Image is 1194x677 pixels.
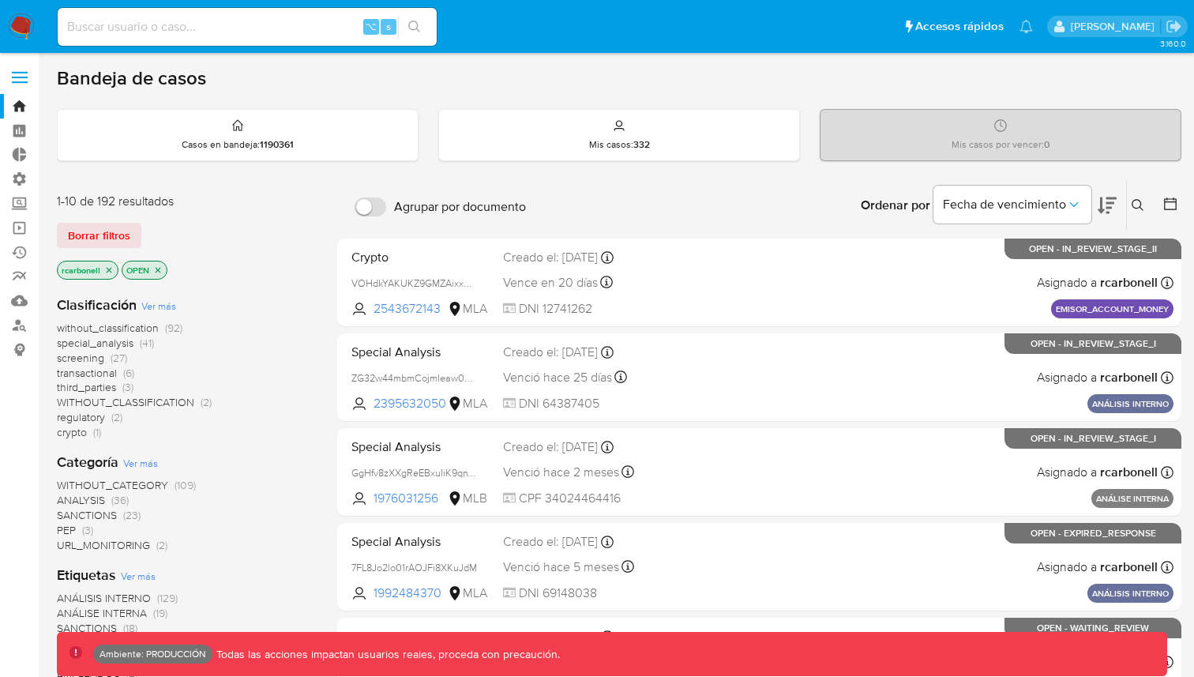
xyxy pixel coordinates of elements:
[1019,20,1033,33] a: Notificaciones
[398,16,430,38] button: search-icon
[365,19,377,34] span: ⌥
[386,19,391,34] span: s
[58,17,437,37] input: Buscar usuario o caso...
[1071,19,1160,34] p: ramiro.carbonell@mercadolibre.com.co
[212,647,560,662] p: Todas las acciones impactan usuarios reales, proceda con precaución.
[99,651,206,657] p: Ambiente: PRODUCCIÓN
[915,18,1004,35] span: Accesos rápidos
[1166,18,1182,35] a: Salir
